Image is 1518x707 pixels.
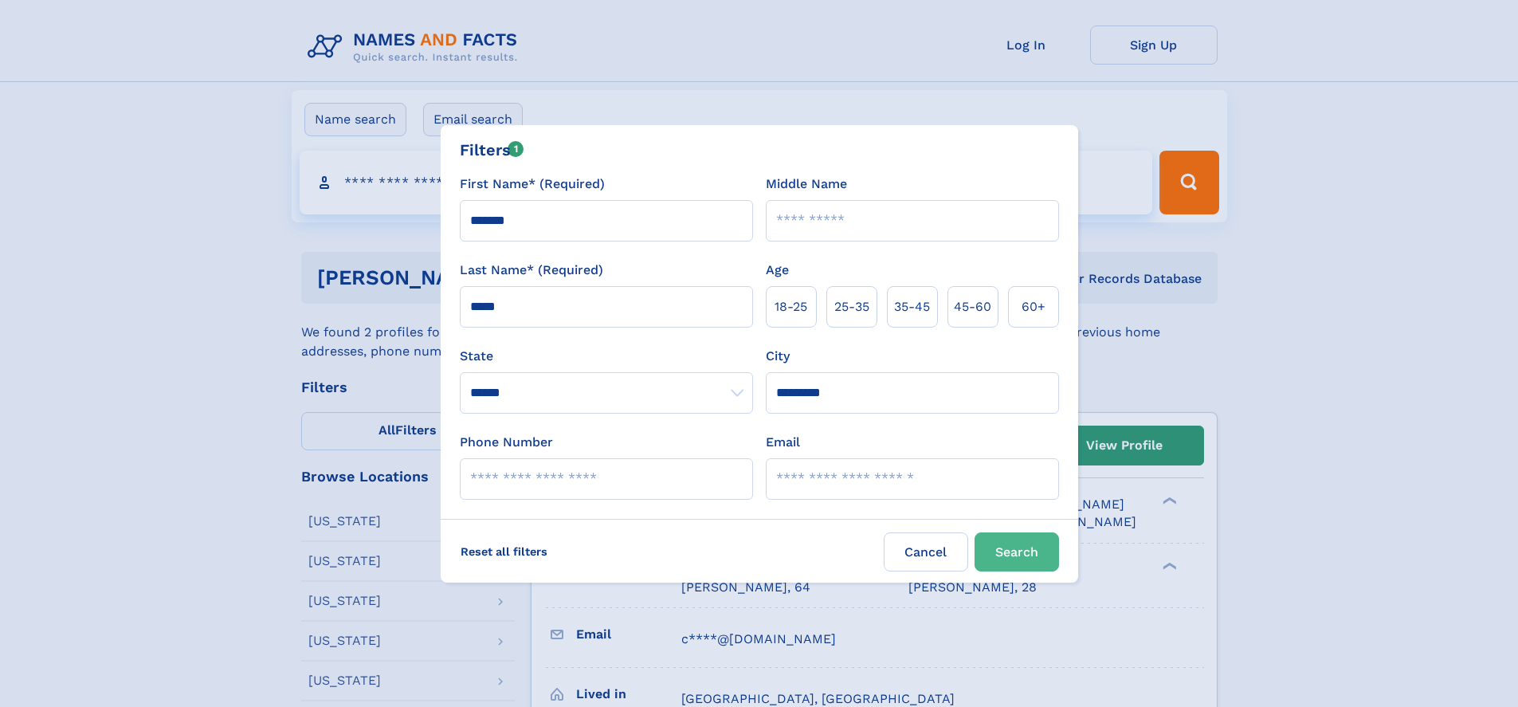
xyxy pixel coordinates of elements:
[834,297,869,316] span: 25‑35
[766,261,789,280] label: Age
[460,175,605,194] label: First Name* (Required)
[766,347,790,366] label: City
[766,175,847,194] label: Middle Name
[460,261,603,280] label: Last Name* (Required)
[884,532,968,571] label: Cancel
[954,297,991,316] span: 45‑60
[1022,297,1045,316] span: 60+
[460,347,753,366] label: State
[460,138,524,162] div: Filters
[894,297,930,316] span: 35‑45
[775,297,807,316] span: 18‑25
[975,532,1059,571] button: Search
[450,532,558,571] label: Reset all filters
[766,433,800,452] label: Email
[460,433,553,452] label: Phone Number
